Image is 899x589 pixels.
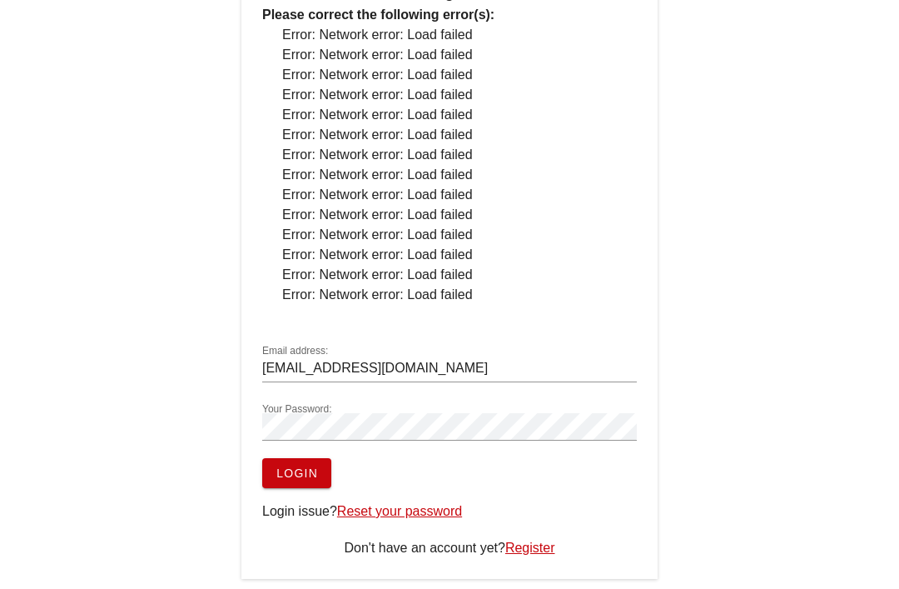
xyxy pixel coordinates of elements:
[282,226,637,246] li: Error: Network error: Load failed
[262,459,331,489] button: Login
[282,66,637,86] li: Error: Network error: Load failed
[262,8,494,22] b: Please correct the following error(s):
[337,505,462,519] a: Reset your password
[282,86,637,106] li: Error: Network error: Load failed
[262,502,637,522] div: Login issue?
[282,26,637,46] li: Error: Network error: Load failed
[282,146,637,166] li: Error: Network error: Load failed
[282,46,637,66] li: Error: Network error: Load failed
[505,542,555,556] a: Register
[282,166,637,186] li: Error: Network error: Load failed
[262,539,637,559] div: Don't have an account yet?
[282,286,637,306] li: Error: Network error: Load failed
[262,404,332,417] label: Your Password:
[276,467,318,481] span: Login
[282,106,637,126] li: Error: Network error: Load failed
[282,206,637,226] li: Error: Network error: Load failed
[282,186,637,206] li: Error: Network error: Load failed
[282,126,637,146] li: Error: Network error: Load failed
[282,266,637,286] li: Error: Network error: Load failed
[262,346,328,358] label: Email address:
[282,246,637,266] li: Error: Network error: Load failed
